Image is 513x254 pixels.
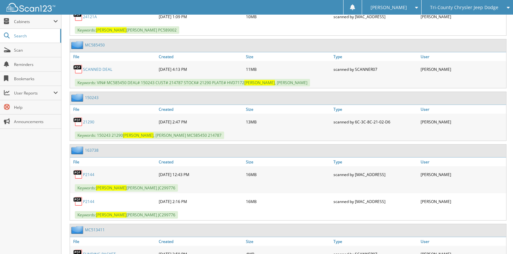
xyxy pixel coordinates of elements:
[244,168,331,181] div: 16MB
[83,199,94,204] a: P2144
[85,147,99,153] a: 163738
[157,237,244,246] a: Created
[157,195,244,208] div: [DATE] 2:16 PM
[332,52,419,61] a: Type
[14,90,53,96] span: User Reports
[70,105,157,114] a: File
[75,184,178,192] span: Keywords: [PERSON_NAME] JC299776
[244,63,331,76] div: 11MB
[157,52,244,61] a: Created
[71,41,85,49] img: folder2.png
[96,185,127,191] span: [PERSON_NAME]
[96,27,127,33] span: [PERSON_NAME]
[244,115,331,128] div: 13MB
[419,105,506,114] a: User
[332,237,419,246] a: Type
[419,10,506,23] div: [PERSON_NAME]
[14,105,58,110] span: Help
[7,3,55,12] img: scan123-logo-white.svg
[70,237,157,246] a: File
[73,170,83,179] img: PDF.png
[332,63,419,76] div: scanned by SCANNER07
[244,52,331,61] a: Size
[419,115,506,128] div: [PERSON_NAME]
[75,26,179,34] span: Keywords: [PERSON_NAME] PC589002
[332,10,419,23] div: scanned by [MAC_ADDRESS]
[14,76,58,82] span: Bookmarks
[73,117,83,127] img: PDF.png
[73,12,83,21] img: PDF.png
[85,42,105,48] a: MC585450
[157,63,244,76] div: [DATE] 4:13 PM
[332,158,419,166] a: Type
[332,195,419,208] div: scanned by [MAC_ADDRESS]
[419,237,506,246] a: User
[419,158,506,166] a: User
[75,79,310,86] span: Keywords: VIN# MC585450 DEAL# 150243 CUST# 214787 STOCK# 21290 PLATE# HVD7172 , [PERSON_NAME]
[157,158,244,166] a: Created
[157,168,244,181] div: [DATE] 12:43 PM
[14,47,58,53] span: Scan
[244,195,331,208] div: 16MB
[419,195,506,208] div: [PERSON_NAME]
[14,19,53,24] span: Cabinets
[96,212,127,218] span: [PERSON_NAME]
[244,158,331,166] a: Size
[83,67,112,72] a: SCANNED DEAL
[71,146,85,154] img: folder2.png
[83,119,94,125] a: 21290
[419,52,506,61] a: User
[75,211,178,219] span: Keywords: [PERSON_NAME] JC299776
[73,64,83,74] img: PDF.png
[123,133,154,138] span: [PERSON_NAME]
[332,115,419,128] div: scanned by 6C-3C-8C-21-02-D6
[157,115,244,128] div: [DATE] 2:47 PM
[244,105,331,114] a: Size
[73,197,83,206] img: PDF.png
[371,6,407,9] span: [PERSON_NAME]
[71,94,85,102] img: folder2.png
[14,62,58,67] span: Reminders
[83,172,94,177] a: P2144
[244,237,331,246] a: Size
[157,10,244,23] div: [DATE] 1:09 PM
[157,105,244,114] a: Created
[14,33,57,39] span: Search
[419,168,506,181] div: [PERSON_NAME]
[480,223,513,254] iframe: Chat Widget
[85,95,99,100] a: 150243
[430,6,498,9] span: Tri-County Chrysler Jeep Dodge
[244,10,331,23] div: 10MB
[332,168,419,181] div: scanned by [MAC_ADDRESS]
[71,226,85,234] img: folder2.png
[75,132,224,139] span: Keywords: 150243 21290 , [PERSON_NAME] MC585450 214787
[332,105,419,114] a: Type
[83,14,97,19] a: 24121A
[244,80,275,85] span: [PERSON_NAME]
[70,52,157,61] a: File
[85,227,105,233] a: MC513411
[14,119,58,124] span: Announcements
[70,158,157,166] a: File
[419,63,506,76] div: [PERSON_NAME]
